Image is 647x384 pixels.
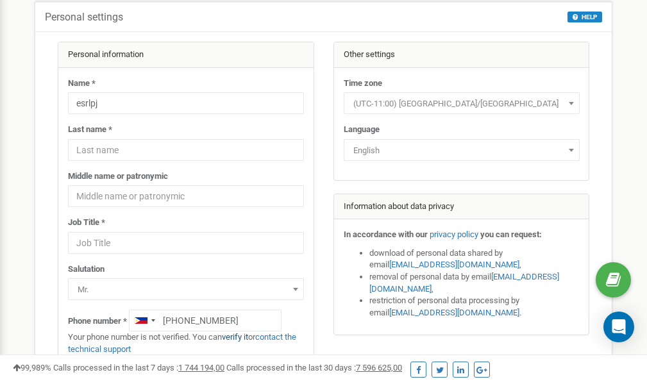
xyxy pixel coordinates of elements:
[68,332,296,354] a: contact the technical support
[68,185,304,207] input: Middle name or patronymic
[45,12,123,23] h5: Personal settings
[344,92,580,114] span: (UTC-11:00) Pacific/Midway
[68,78,96,90] label: Name *
[356,363,402,372] u: 7 596 625,00
[226,363,402,372] span: Calls processed in the last 30 days :
[344,230,428,239] strong: In accordance with our
[348,142,575,160] span: English
[334,42,589,68] div: Other settings
[344,124,380,136] label: Language
[72,281,299,299] span: Mr.
[222,332,248,342] a: verify it
[430,230,478,239] a: privacy policy
[389,308,519,317] a: [EMAIL_ADDRESS][DOMAIN_NAME]
[334,194,589,220] div: Information about data privacy
[348,95,575,113] span: (UTC-11:00) Pacific/Midway
[129,310,281,331] input: +1-800-555-55-55
[480,230,542,239] strong: you can request:
[68,278,304,300] span: Mr.
[68,139,304,161] input: Last name
[68,217,105,229] label: Job Title *
[58,42,314,68] div: Personal information
[68,92,304,114] input: Name
[68,331,304,355] p: Your phone number is not verified. You can or
[68,263,105,276] label: Salutation
[603,312,634,342] div: Open Intercom Messenger
[369,271,580,295] li: removal of personal data by email ,
[178,363,224,372] u: 1 744 194,00
[13,363,51,372] span: 99,989%
[68,124,112,136] label: Last name *
[567,12,602,22] button: HELP
[344,78,382,90] label: Time zone
[68,315,127,328] label: Phone number *
[68,171,168,183] label: Middle name or patronymic
[369,247,580,271] li: download of personal data shared by email ,
[344,139,580,161] span: English
[369,272,559,294] a: [EMAIL_ADDRESS][DOMAIN_NAME]
[53,363,224,372] span: Calls processed in the last 7 days :
[389,260,519,269] a: [EMAIL_ADDRESS][DOMAIN_NAME]
[130,310,159,331] div: Telephone country code
[68,232,304,254] input: Job Title
[369,295,580,319] li: restriction of personal data processing by email .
